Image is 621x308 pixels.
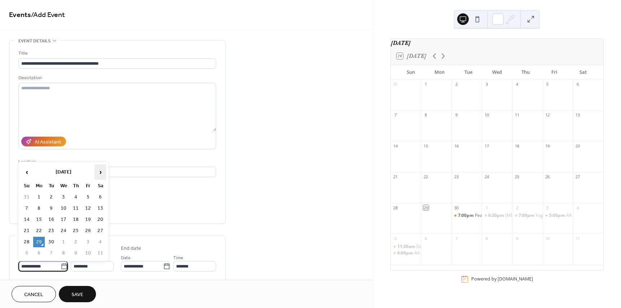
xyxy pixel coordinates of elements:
td: 3 [82,237,94,247]
span: / Add Event [31,8,65,22]
span: Date [121,254,131,262]
div: Fri [540,65,569,80]
div: Deacon's Potato Bar Fundraiser [391,244,421,250]
th: Su [21,181,32,191]
div: Yoga [535,213,546,219]
td: 31 [21,192,32,202]
div: Mon [425,65,454,80]
div: 7 [454,236,459,241]
span: 6:30pm [488,213,505,219]
span: › [95,165,106,179]
th: We [58,181,69,191]
div: Peanuts Square Dancing Club in [PERSON_NAME] [475,213,574,219]
div: 23 [454,174,459,180]
div: Sat [569,65,598,80]
td: 10 [82,248,94,258]
div: [MEDICAL_DATA] in [PERSON_NAME] [505,213,580,219]
div: 1 [484,205,489,210]
th: Sa [95,181,106,191]
div: 12 [545,112,550,118]
td: 21 [21,226,32,236]
span: Cancel [24,291,43,299]
a: Events [9,8,31,22]
td: 11 [70,203,82,214]
div: 26 [545,174,550,180]
div: AA in Findley Hall [391,250,421,256]
td: 19 [82,214,94,225]
td: 5 [21,248,32,258]
td: 2 [70,237,82,247]
td: 22 [33,226,45,236]
td: 13 [95,203,106,214]
div: 22 [423,174,429,180]
td: 2 [45,192,57,202]
div: Description [18,74,215,82]
td: 7 [21,203,32,214]
th: Mo [33,181,45,191]
div: 20 [575,143,581,149]
th: Fr [82,181,94,191]
button: AI Assistant [21,137,66,146]
td: 6 [95,192,106,202]
div: 8 [423,112,429,118]
td: 15 [33,214,45,225]
div: 21 [393,174,398,180]
td: 18 [70,214,82,225]
div: 18 [514,143,520,149]
td: 5 [82,192,94,202]
div: End date [121,245,141,252]
th: [DATE] [33,164,94,180]
td: 30 [45,237,57,247]
div: Sun [397,65,425,80]
div: AI Assistant [35,138,61,146]
div: 16 [454,143,459,149]
td: 12 [82,203,94,214]
th: Th [70,181,82,191]
div: 31 [393,82,398,87]
div: 5 [545,82,550,87]
div: Title [18,50,215,57]
span: Event details [18,37,51,45]
td: 1 [58,237,69,247]
div: 2 [454,82,459,87]
div: 13 [575,112,581,118]
div: Powered by [471,276,533,282]
div: 10 [545,236,550,241]
td: 9 [70,248,82,258]
div: 9 [454,112,459,118]
span: Time [173,254,183,262]
div: Thu [511,65,540,80]
td: 10 [58,203,69,214]
div: 1 [423,82,429,87]
div: 4 [514,82,520,87]
div: 25 [514,174,520,180]
div: 6 [423,236,429,241]
div: 9 [514,236,520,241]
span: 6:00pm [397,250,414,256]
td: 26 [82,226,94,236]
span: 5:00pm [549,213,566,219]
div: Location [18,158,215,166]
div: 11 [575,236,581,241]
div: 6 [575,82,581,87]
td: 9 [45,203,57,214]
td: 28 [21,237,32,247]
td: 11 [95,248,106,258]
td: 25 [70,226,82,236]
div: Peanuts Square Dancing Club in Crystal Hall [451,213,482,219]
div: 28 [393,205,398,210]
td: 4 [95,237,106,247]
div: 5 [393,236,398,241]
div: 11 [514,112,520,118]
div: 29 [423,205,429,210]
td: 16 [45,214,57,225]
td: 14 [21,214,32,225]
div: Yoga [512,213,542,219]
span: ‹ [21,165,32,179]
span: Save [71,291,83,299]
button: Cancel [12,286,56,302]
td: 8 [58,248,69,258]
td: 6 [33,248,45,258]
td: 4 [70,192,82,202]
